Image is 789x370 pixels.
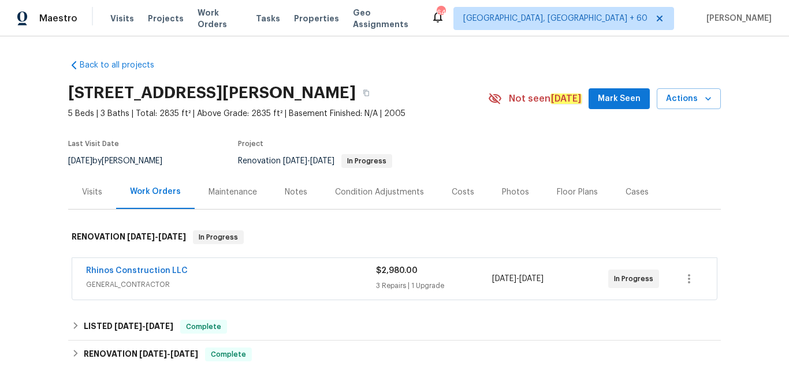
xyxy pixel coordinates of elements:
span: Maestro [39,13,77,24]
span: Mark Seen [598,92,641,106]
span: - [127,233,186,241]
span: In Progress [614,273,658,285]
em: [DATE] [550,94,582,104]
div: Condition Adjustments [335,186,424,198]
span: In Progress [194,231,243,243]
span: Project [238,140,263,147]
h6: LISTED [84,320,173,334]
span: [DATE] [114,322,142,330]
div: Costs [452,186,474,198]
div: Cases [626,186,649,198]
span: [DATE] [158,233,186,241]
span: [PERSON_NAME] [702,13,772,24]
span: $2,980.00 [376,267,418,275]
button: Copy Address [356,83,377,103]
span: - [492,273,544,285]
span: [DATE] [492,275,516,283]
div: LISTED [DATE]-[DATE]Complete [68,313,721,341]
span: [DATE] [170,350,198,358]
div: Floor Plans [557,186,598,198]
span: - [114,322,173,330]
span: Renovation [238,157,392,165]
span: [DATE] [68,157,92,165]
div: Photos [502,186,529,198]
button: Mark Seen [589,88,650,110]
span: [DATE] [139,350,167,358]
span: Complete [206,349,251,360]
a: Rhinos Construction LLC [86,267,188,275]
div: 3 Repairs | 1 Upgrade [376,280,492,291]
span: GENERAL_CONTRACTOR [86,279,376,290]
div: RENOVATION [DATE]-[DATE]In Progress [68,219,721,256]
span: [GEOGRAPHIC_DATA], [GEOGRAPHIC_DATA] + 60 [463,13,647,24]
h2: [STREET_ADDRESS][PERSON_NAME] [68,87,356,99]
span: Geo Assignments [353,7,417,30]
span: [DATE] [146,322,173,330]
span: Projects [148,13,184,24]
span: In Progress [343,158,391,165]
span: Not seen [509,93,582,104]
div: Notes [285,186,307,198]
span: Last Visit Date [68,140,119,147]
span: 5 Beds | 3 Baths | Total: 2835 ft² | Above Grade: 2835 ft² | Basement Finished: N/A | 2005 [68,108,488,119]
span: [DATE] [310,157,334,165]
span: [DATE] [519,275,544,283]
div: by [PERSON_NAME] [68,154,176,168]
span: [DATE] [283,157,307,165]
div: Visits [82,186,102,198]
span: - [283,157,334,165]
button: Actions [657,88,721,110]
span: - [139,350,198,358]
span: Visits [110,13,134,24]
div: Work Orders [130,186,181,197]
span: Actions [666,92,712,106]
div: Maintenance [209,186,257,198]
span: [DATE] [127,233,155,241]
h6: RENOVATION [72,230,186,244]
span: Complete [181,321,226,332]
span: Properties [294,13,339,24]
span: Tasks [256,14,280,23]
span: Work Orders [198,7,242,30]
h6: RENOVATION [84,347,198,361]
div: 649 [437,7,445,18]
a: Back to all projects [68,59,179,71]
div: RENOVATION [DATE]-[DATE]Complete [68,341,721,368]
